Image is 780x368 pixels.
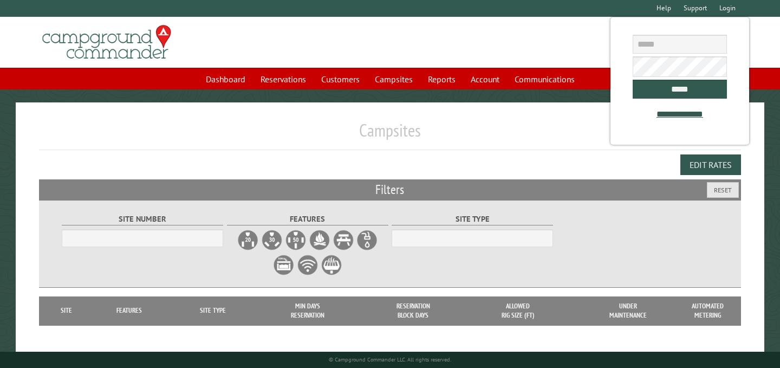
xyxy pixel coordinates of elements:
label: Water Hookup [356,229,378,251]
a: Dashboard [199,69,252,89]
th: Automated metering [686,296,730,325]
h2: Filters [39,179,741,200]
th: Reservation Block Days [360,296,466,325]
a: Customers [315,69,366,89]
a: Communications [508,69,581,89]
th: Site Type [171,296,255,325]
h1: Campsites [39,120,741,150]
label: Picnic Table [333,229,354,251]
th: Min Days Reservation [255,296,361,325]
th: Allowed Rig Size (ft) [466,296,570,325]
th: Site [44,296,88,325]
a: Reports [421,69,462,89]
img: Campground Commander [39,21,174,63]
button: Reset [707,182,739,198]
label: Site Number [62,213,223,225]
a: Account [464,69,506,89]
label: Features [227,213,388,225]
label: Grill [321,254,342,276]
label: Site Type [392,213,553,225]
label: 20A Electrical Hookup [237,229,259,251]
th: Under Maintenance [570,296,686,325]
small: © Campground Commander LLC. All rights reserved. [329,356,451,363]
label: Firepit [309,229,330,251]
label: Sewer Hookup [273,254,295,276]
label: WiFi Service [297,254,318,276]
a: Reservations [254,69,313,89]
a: Campsites [368,69,419,89]
label: 50A Electrical Hookup [285,229,307,251]
button: Edit Rates [680,154,741,175]
th: Features [88,296,171,325]
label: 30A Electrical Hookup [261,229,283,251]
